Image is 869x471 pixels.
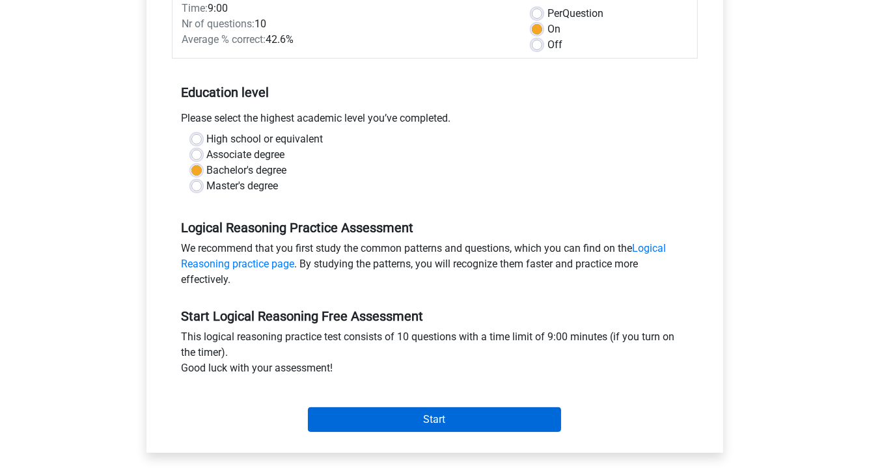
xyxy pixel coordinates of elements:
span: Per [547,7,562,20]
label: Bachelor's degree [207,163,287,178]
label: Off [547,37,562,53]
label: High school or equivalent [207,131,324,147]
h5: Education level [182,79,688,105]
div: 10 [172,16,522,32]
h5: Logical Reasoning Practice Assessment [182,220,688,235]
h5: Start Logical Reasoning Free Assessment [182,308,688,324]
label: On [547,21,560,37]
span: Nr of questions: [182,18,255,30]
span: Average % correct: [182,33,266,46]
div: Please select the highest academic level you’ve completed. [172,111,698,131]
div: 9:00 [172,1,522,16]
input: Start [308,407,561,432]
div: This logical reasoning practice test consists of 10 questions with a time limit of 9:00 minutes (... [172,329,698,381]
label: Master's degree [207,178,279,194]
label: Associate degree [207,147,285,163]
div: We recommend that you first study the common patterns and questions, which you can find on the . ... [172,241,698,293]
div: 42.6% [172,32,522,47]
label: Question [547,6,603,21]
span: Time: [182,2,208,14]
